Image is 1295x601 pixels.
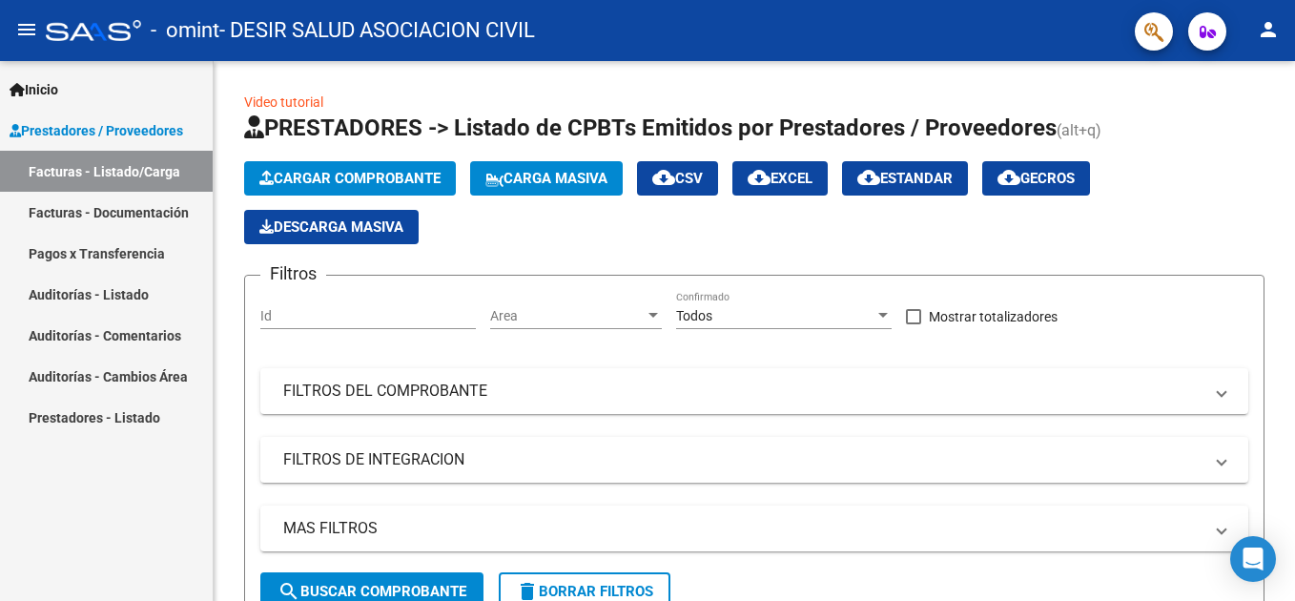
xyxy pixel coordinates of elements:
mat-expansion-panel-header: FILTROS DEL COMPROBANTE [260,368,1248,414]
a: Video tutorial [244,94,323,110]
mat-expansion-panel-header: MAS FILTROS [260,506,1248,551]
span: Todos [676,308,712,323]
span: - DESIR SALUD ASOCIACION CIVIL [219,10,535,52]
button: Estandar [842,161,968,196]
mat-icon: cloud_download [857,166,880,189]
button: Carga Masiva [470,161,623,196]
button: CSV [637,161,718,196]
span: PRESTADORES -> Listado de CPBTs Emitidos por Prestadores / Proveedores [244,114,1057,141]
mat-panel-title: MAS FILTROS [283,518,1202,539]
mat-icon: menu [15,18,38,41]
mat-panel-title: FILTROS DEL COMPROBANTE [283,381,1202,402]
h3: Filtros [260,260,326,287]
span: Descarga Masiva [259,218,403,236]
span: Prestadores / Proveedores [10,120,183,141]
mat-icon: cloud_download [748,166,771,189]
span: CSV [652,170,703,187]
span: Gecros [997,170,1075,187]
mat-icon: cloud_download [997,166,1020,189]
span: Borrar Filtros [516,583,653,600]
span: Mostrar totalizadores [929,305,1058,328]
span: Inicio [10,79,58,100]
button: Descarga Masiva [244,210,419,244]
button: Cargar Comprobante [244,161,456,196]
button: Gecros [982,161,1090,196]
span: Area [490,308,645,324]
mat-expansion-panel-header: FILTROS DE INTEGRACION [260,437,1248,483]
span: Carga Masiva [485,170,607,187]
app-download-masive: Descarga masiva de comprobantes (adjuntos) [244,210,419,244]
span: Cargar Comprobante [259,170,441,187]
span: Buscar Comprobante [277,583,466,600]
button: EXCEL [732,161,828,196]
span: (alt+q) [1057,121,1101,139]
mat-panel-title: FILTROS DE INTEGRACION [283,449,1202,470]
span: - omint [151,10,219,52]
span: EXCEL [748,170,812,187]
span: Estandar [857,170,953,187]
div: Open Intercom Messenger [1230,536,1276,582]
mat-icon: person [1257,18,1280,41]
mat-icon: cloud_download [652,166,675,189]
